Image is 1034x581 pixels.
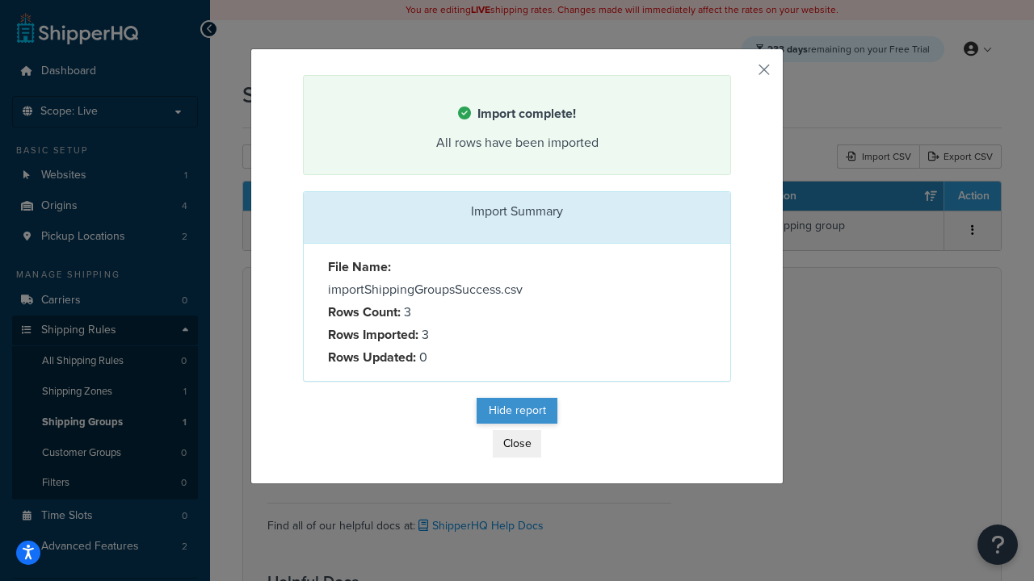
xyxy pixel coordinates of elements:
[328,257,391,276] strong: File Name:
[316,256,517,369] div: importShippingGroupsSuccess.csv 3 3 0
[324,104,710,123] h4: Import complete!
[328,325,418,344] strong: Rows Imported:
[324,132,710,154] div: All rows have been imported
[477,398,557,424] button: Hide report
[493,430,541,458] button: Close
[328,348,416,366] strong: Rows Updated:
[316,204,718,219] h3: Import Summary
[328,303,401,321] strong: Rows Count:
